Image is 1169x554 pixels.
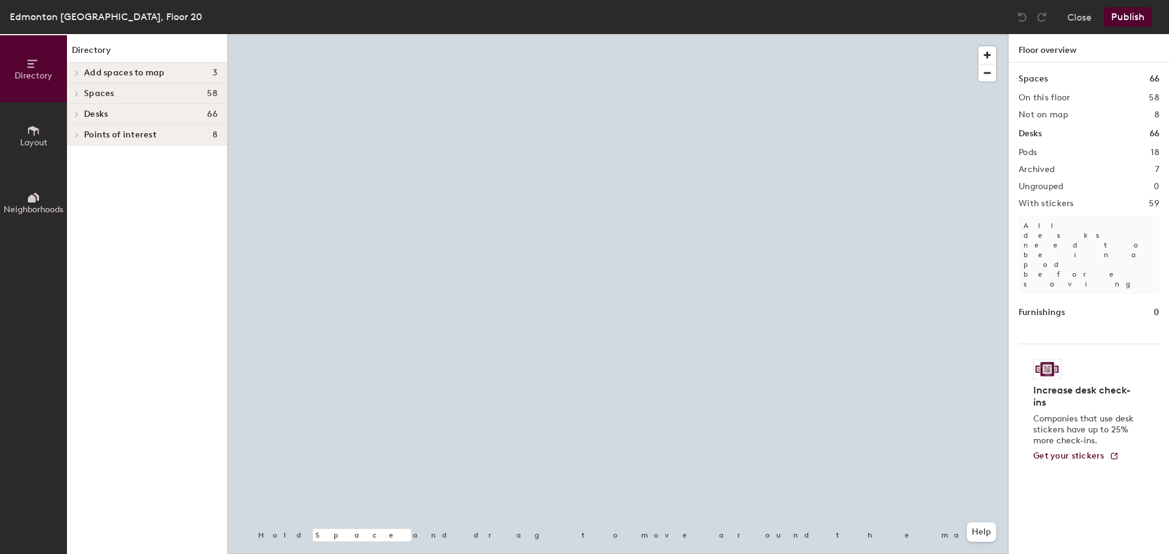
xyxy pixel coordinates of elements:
span: Neighborhoods [4,204,63,215]
button: Close [1067,7,1092,27]
span: Points of interest [84,130,156,140]
div: Edmonton [GEOGRAPHIC_DATA], Floor 20 [10,9,202,24]
h2: 7 [1155,165,1159,175]
span: Directory [15,71,52,81]
button: Help [967,522,996,542]
h1: 66 [1150,127,1159,140]
span: 8 [212,130,217,140]
img: Sticker logo [1033,359,1061,379]
span: Get your stickers [1033,451,1104,461]
span: 66 [207,109,217,119]
h1: 0 [1154,306,1159,319]
h2: 0 [1154,182,1159,192]
p: All desks need to be in a pod before saving [1019,216,1159,294]
h2: With stickers [1019,199,1074,209]
h2: On this floor [1019,93,1070,103]
h1: Floor overview [1009,34,1169,63]
h4: Increase desk check-ins [1033,384,1137,409]
button: Publish [1104,7,1152,27]
h1: Desks [1019,127,1042,140]
h1: Furnishings [1019,306,1065,319]
span: Add spaces to map [84,68,165,78]
h2: 18 [1151,148,1159,158]
h2: 58 [1149,93,1159,103]
h2: 8 [1154,110,1159,120]
h2: Ungrouped [1019,182,1064,192]
h2: Pods [1019,148,1037,158]
p: Companies that use desk stickers have up to 25% more check-ins. [1033,414,1137,446]
h2: Not on map [1019,110,1068,120]
span: Desks [84,109,108,119]
h1: Directory [67,44,227,63]
span: 3 [212,68,217,78]
span: 58 [207,89,217,99]
a: Get your stickers [1033,451,1119,462]
img: Undo [1016,11,1028,23]
span: Spaces [84,89,114,99]
img: Redo [1036,11,1048,23]
span: Layout [20,137,47,148]
h1: Spaces [1019,72,1048,86]
h1: 66 [1150,72,1159,86]
h2: Archived [1019,165,1055,175]
h2: 59 [1149,199,1159,209]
